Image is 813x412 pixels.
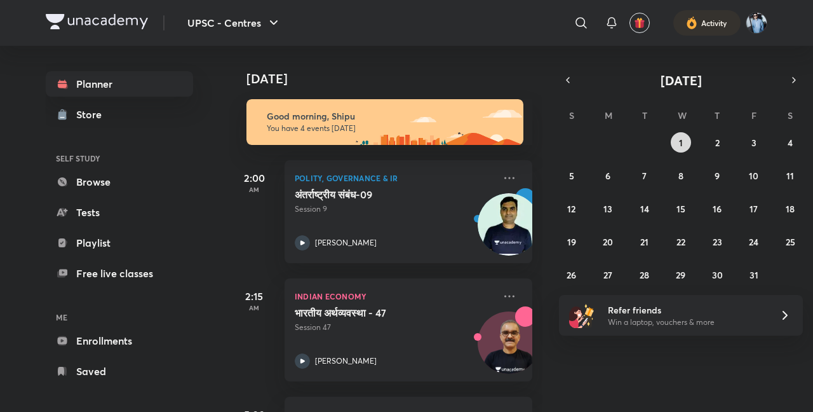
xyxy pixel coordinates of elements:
[661,72,702,89] span: [DATE]
[744,132,764,153] button: October 3, 2025
[786,170,794,182] abbr: October 11, 2025
[671,132,691,153] button: October 1, 2025
[577,71,785,89] button: [DATE]
[605,109,612,121] abbr: Monday
[46,102,193,127] a: Store
[707,264,727,285] button: October 30, 2025
[603,269,612,281] abbr: October 27, 2025
[780,165,800,186] button: October 11, 2025
[707,132,727,153] button: October 2, 2025
[707,165,727,186] button: October 9, 2025
[295,289,494,304] p: Indian Economy
[295,203,494,215] p: Session 9
[46,71,193,97] a: Planner
[707,198,727,219] button: October 16, 2025
[567,269,576,281] abbr: October 26, 2025
[569,303,595,328] img: referral
[46,261,193,286] a: Free live classes
[686,15,697,31] img: activity
[229,304,279,312] p: AM
[634,17,645,29] img: avatar
[635,231,655,252] button: October 21, 2025
[46,359,193,384] a: Saved
[608,303,764,317] h6: Refer friends
[744,165,764,186] button: October 10, 2025
[749,236,758,248] abbr: October 24, 2025
[746,12,767,34] img: Shipu
[561,198,582,219] button: October 12, 2025
[751,109,756,121] abbr: Friday
[561,165,582,186] button: October 5, 2025
[640,269,649,281] abbr: October 28, 2025
[46,230,193,256] a: Playlist
[605,170,610,182] abbr: October 6, 2025
[676,236,685,248] abbr: October 22, 2025
[229,170,279,186] h5: 2:00
[751,137,756,149] abbr: October 3, 2025
[478,319,539,380] img: Avatar
[569,109,574,121] abbr: Sunday
[180,10,289,36] button: UPSC - Centres
[246,71,545,86] h4: [DATE]
[786,236,795,248] abbr: October 25, 2025
[678,170,683,182] abbr: October 8, 2025
[76,107,109,122] div: Store
[46,14,148,32] a: Company Logo
[780,132,800,153] button: October 4, 2025
[780,198,800,219] button: October 18, 2025
[715,137,720,149] abbr: October 2, 2025
[598,165,618,186] button: October 6, 2025
[229,186,279,193] p: AM
[295,322,494,333] p: Session 47
[715,109,720,121] abbr: Thursday
[671,165,691,186] button: October 8, 2025
[713,203,722,215] abbr: October 16, 2025
[749,269,758,281] abbr: October 31, 2025
[749,203,758,215] abbr: October 17, 2025
[561,264,582,285] button: October 26, 2025
[46,200,193,225] a: Tests
[635,165,655,186] button: October 7, 2025
[295,170,494,186] p: Polity, Governance & IR
[780,231,800,252] button: October 25, 2025
[707,231,727,252] button: October 23, 2025
[744,198,764,219] button: October 17, 2025
[642,109,647,121] abbr: Tuesday
[46,169,193,195] a: Browse
[46,306,193,328] h6: ME
[603,203,612,215] abbr: October 13, 2025
[788,109,793,121] abbr: Saturday
[598,198,618,219] button: October 13, 2025
[676,203,685,215] abbr: October 15, 2025
[295,306,453,319] h5: भारतीय अर्थव्यवस्था - 47
[671,264,691,285] button: October 29, 2025
[749,170,758,182] abbr: October 10, 2025
[678,109,687,121] abbr: Wednesday
[246,99,523,145] img: morning
[671,231,691,252] button: October 22, 2025
[567,203,575,215] abbr: October 12, 2025
[561,231,582,252] button: October 19, 2025
[598,231,618,252] button: October 20, 2025
[46,328,193,354] a: Enrollments
[788,137,793,149] abbr: October 4, 2025
[315,355,377,367] p: [PERSON_NAME]
[229,289,279,304] h5: 2:15
[569,170,574,182] abbr: October 5, 2025
[640,236,648,248] abbr: October 21, 2025
[671,198,691,219] button: October 15, 2025
[744,264,764,285] button: October 31, 2025
[715,170,720,182] abbr: October 9, 2025
[642,170,647,182] abbr: October 7, 2025
[679,137,683,149] abbr: October 1, 2025
[635,264,655,285] button: October 28, 2025
[267,111,512,122] h6: Good morning, Shipu
[712,269,723,281] abbr: October 30, 2025
[608,317,764,328] p: Win a laptop, vouchers & more
[315,237,377,249] p: [PERSON_NAME]
[46,14,148,29] img: Company Logo
[567,236,576,248] abbr: October 19, 2025
[676,269,685,281] abbr: October 29, 2025
[267,123,512,134] p: You have 4 events [DATE]
[744,231,764,252] button: October 24, 2025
